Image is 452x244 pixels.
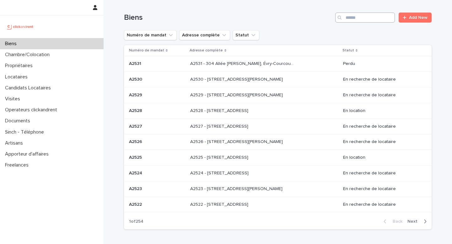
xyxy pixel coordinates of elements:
button: Next [405,219,432,224]
tr: A2528A2528 A2528 - [STREET_ADDRESS]A2528 - [STREET_ADDRESS] En location [124,103,432,119]
button: Numéro de mandat [124,30,177,40]
p: Sinch - Téléphone [3,129,49,135]
p: A2528 [129,107,143,114]
p: Apporteur d'affaires [3,151,54,157]
p: A2522 - [STREET_ADDRESS] [190,201,250,207]
p: Freelances [3,162,34,168]
p: En recherche de locataire [343,202,422,207]
a: Add New [399,13,432,23]
tr: A2530A2530 A2530 - [STREET_ADDRESS][PERSON_NAME]A2530 - [STREET_ADDRESS][PERSON_NAME] En recherch... [124,72,432,88]
p: En recherche de locataire [343,124,422,129]
tr: A2524A2524 A2524 - [STREET_ADDRESS]A2524 - [STREET_ADDRESS] En recherche de locataire [124,165,432,181]
tr: A2531A2531 A2531 - 304 Allée [PERSON_NAME], Évry-Courcouronnes 91000A2531 - 304 Allée [PERSON_NAM... [124,56,432,72]
button: Statut [233,30,259,40]
input: Search [335,13,395,23]
p: A2529 [129,91,143,98]
p: Perdu [343,61,422,66]
button: Back [379,219,405,224]
p: Candidats Locataires [3,85,56,91]
p: A2524 [129,169,143,176]
p: Chambre/Colocation [3,52,55,58]
tr: A2522A2522 A2522 - [STREET_ADDRESS]A2522 - [STREET_ADDRESS] En recherche de locataire [124,197,432,212]
p: Biens [3,41,22,47]
p: A2530 - [STREET_ADDRESS][PERSON_NAME] [190,76,284,82]
span: Back [389,219,402,224]
p: A2525 [129,154,143,160]
p: Artisans [3,140,28,146]
p: A2529 - 14 rue Honoré de Balzac, Garges-lès-Gonesse 95140 [190,91,284,98]
p: Statut [342,47,354,54]
p: A2527 - [STREET_ADDRESS] [190,123,250,129]
h1: Biens [124,13,333,22]
p: En location [343,155,422,160]
p: 1 of 254 [124,214,148,229]
p: Numéro de mandat [129,47,164,54]
p: Operateurs clickandrent [3,107,62,113]
p: Visites [3,96,25,102]
p: A2531 [129,60,143,66]
p: Documents [3,118,35,124]
tr: A2529A2529 A2529 - [STREET_ADDRESS][PERSON_NAME]A2529 - [STREET_ADDRESS][PERSON_NAME] En recherch... [124,87,432,103]
p: A2526 [129,138,143,145]
tr: A2525A2525 A2525 - [STREET_ADDRESS]A2525 - [STREET_ADDRESS] En location [124,150,432,166]
p: A2523 - 18 quai Alphonse Le Gallo, Boulogne-Billancourt 92100 [190,185,284,192]
p: En recherche de locataire [343,93,422,98]
p: A2522 [129,201,143,207]
p: En recherche de locataire [343,139,422,145]
p: A2524 - [STREET_ADDRESS] [190,169,250,176]
img: UCB0brd3T0yccxBKYDjQ [5,20,35,33]
span: Add New [409,15,428,20]
p: En recherche de locataire [343,171,422,176]
tr: A2523A2523 A2523 - [STREET_ADDRESS][PERSON_NAME]A2523 - [STREET_ADDRESS][PERSON_NAME] En recherch... [124,181,432,197]
p: A2525 - [STREET_ADDRESS] [190,154,250,160]
p: A2527 [129,123,143,129]
button: Adresse complète [179,30,230,40]
p: A2526 - [STREET_ADDRESS][PERSON_NAME] [190,138,284,145]
p: En recherche de locataire [343,77,422,82]
p: Propriétaires [3,63,38,69]
tr: A2526A2526 A2526 - [STREET_ADDRESS][PERSON_NAME]A2526 - [STREET_ADDRESS][PERSON_NAME] En recherch... [124,134,432,150]
p: Locataires [3,74,33,80]
p: A2528 - [STREET_ADDRESS] [190,107,250,114]
tr: A2527A2527 A2527 - [STREET_ADDRESS]A2527 - [STREET_ADDRESS] En recherche de locataire [124,119,432,134]
p: En recherche de locataire [343,186,422,192]
p: A2530 [129,76,143,82]
p: En location [343,108,422,114]
p: Adresse complète [190,47,223,54]
p: A2531 - 304 Allée Pablo Neruda, Évry-Courcouronnes 91000 [190,60,296,66]
span: Next [407,219,421,224]
p: A2523 [129,185,143,192]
